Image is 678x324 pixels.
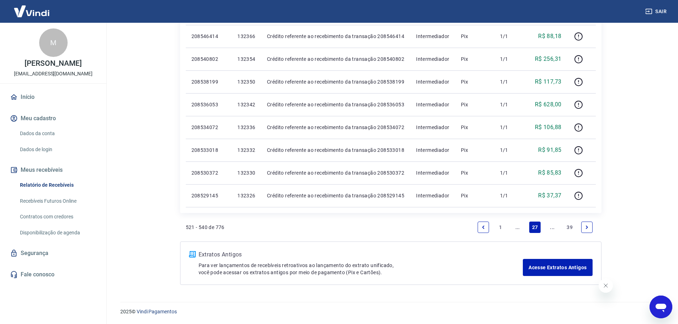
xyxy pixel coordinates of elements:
[416,101,450,108] p: Intermediador
[461,169,489,176] p: Pix
[237,147,256,154] p: 132332
[191,147,226,154] p: 208533018
[237,55,256,63] p: 132354
[17,225,98,240] a: Disponibilização de agenda
[461,33,489,40] p: Pix
[267,124,405,131] p: Crédito referente ao recebimento da transação 208534072
[267,169,405,176] p: Crédito referente ao recebimento da transação 208530372
[416,55,450,63] p: Intermediador
[538,146,561,154] p: R$ 91,85
[17,126,98,141] a: Dados da conta
[478,222,489,233] a: Previous page
[461,78,489,85] p: Pix
[461,192,489,199] p: Pix
[120,308,661,315] p: 2025 ©
[9,0,55,22] img: Vindi
[650,296,672,318] iframe: Botão para abrir a janela de mensagens
[237,192,256,199] p: 132326
[191,101,226,108] p: 208536053
[237,169,256,176] p: 132330
[9,89,98,105] a: Início
[461,101,489,108] p: Pix
[267,147,405,154] p: Crédito referente ao recebimento da transação 208533018
[14,70,93,78] p: [EMAIL_ADDRESS][DOMAIN_NAME]
[500,101,521,108] p: 1/1
[17,142,98,157] a: Dados de login
[500,55,521,63] p: 1/1
[267,78,405,85] p: Crédito referente ao recebimento da transação 208538199
[500,192,521,199] p: 1/1
[4,5,60,11] span: Olá! Precisa de ajuda?
[199,250,523,259] p: Extratos Antigos
[199,262,523,276] p: Para ver lançamentos de recebíveis retroativos ao lançamento do extrato unificado, você pode aces...
[535,78,562,86] p: R$ 117,73
[512,222,523,233] a: Jump backward
[267,101,405,108] p: Crédito referente ao recebimento da transação 208536053
[191,192,226,199] p: 208529145
[500,169,521,176] p: 1/1
[17,178,98,192] a: Relatório de Recebíveis
[237,33,256,40] p: 132366
[25,60,82,67] p: [PERSON_NAME]
[500,33,521,40] p: 1/1
[39,28,68,57] div: M
[538,32,561,41] p: R$ 88,18
[9,267,98,282] a: Fale conosco
[237,124,256,131] p: 132336
[17,209,98,224] a: Contratos com credores
[17,194,98,208] a: Recebíveis Futuros Online
[191,124,226,131] p: 208534072
[9,162,98,178] button: Meus recebíveis
[416,169,450,176] p: Intermediador
[416,192,450,199] p: Intermediador
[523,259,592,276] a: Acesse Extratos Antigos
[237,101,256,108] p: 132342
[535,123,562,132] p: R$ 106,88
[9,111,98,126] button: Meu cadastro
[237,78,256,85] p: 132350
[495,222,506,233] a: Page 1
[538,191,561,200] p: R$ 37,37
[644,5,669,18] button: Sair
[9,245,98,261] a: Segurança
[599,278,613,293] iframe: Fechar mensagem
[416,78,450,85] p: Intermediador
[535,55,562,63] p: R$ 256,31
[137,309,177,314] a: Vindi Pagamentos
[581,222,593,233] a: Next page
[191,33,226,40] p: 208546414
[461,124,489,131] p: Pix
[191,169,226,176] p: 208530372
[535,100,562,109] p: R$ 628,00
[538,169,561,177] p: R$ 85,83
[416,147,450,154] p: Intermediador
[500,124,521,131] p: 1/1
[500,147,521,154] p: 1/1
[529,222,541,233] a: Page 27 is your current page
[416,33,450,40] p: Intermediador
[461,55,489,63] p: Pix
[547,222,558,233] a: Jump forward
[191,78,226,85] p: 208538199
[186,224,225,231] p: 521 - 540 de 776
[267,192,405,199] p: Crédito referente ao recebimento da transação 208529145
[416,124,450,131] p: Intermediador
[500,78,521,85] p: 1/1
[189,251,196,257] img: ícone
[267,33,405,40] p: Crédito referente ao recebimento da transação 208546414
[191,55,226,63] p: 208540802
[475,219,596,236] ul: Pagination
[461,147,489,154] p: Pix
[267,55,405,63] p: Crédito referente ao recebimento da transação 208540802
[564,222,575,233] a: Page 39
